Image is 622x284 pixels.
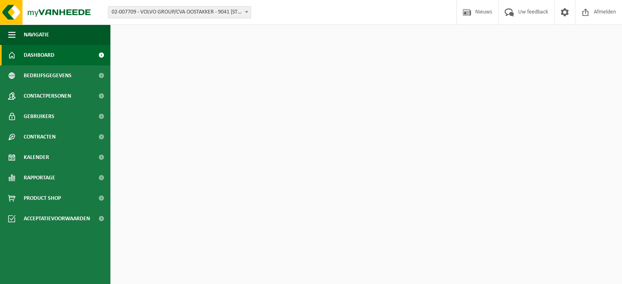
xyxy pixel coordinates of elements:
span: Rapportage [24,168,55,188]
span: Product Shop [24,188,61,208]
span: 02-007709 - VOLVO GROUP/CVA OOSTAKKER - 9041 OOSTAKKER, SMALLEHEERWEG 31 [108,6,251,18]
span: Bedrijfsgegevens [24,65,72,86]
span: Acceptatievoorwaarden [24,208,90,229]
span: Kalender [24,147,49,168]
span: Contracten [24,127,56,147]
span: Navigatie [24,25,49,45]
span: Gebruikers [24,106,54,127]
span: Contactpersonen [24,86,71,106]
span: 02-007709 - VOLVO GROUP/CVA OOSTAKKER - 9041 OOSTAKKER, SMALLEHEERWEG 31 [108,7,251,18]
span: Dashboard [24,45,54,65]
